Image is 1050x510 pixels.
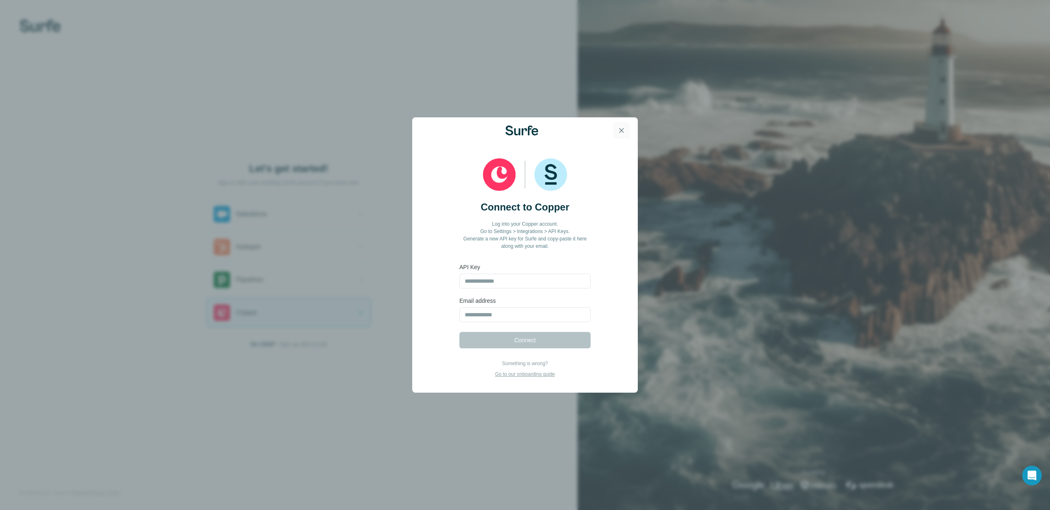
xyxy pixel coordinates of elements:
[459,220,591,250] p: Log into your Copper account. Go to Settings > Integrations > API Keys. Generate a new API key fo...
[459,263,591,271] label: API Key
[481,201,569,214] h2: Connect to Copper
[459,297,591,305] label: Email address
[483,158,567,191] img: Copper and Surfe logos
[495,370,555,378] p: Go to our onboarding guide
[1022,466,1042,485] div: Open Intercom Messenger
[495,360,555,367] p: Something is wrong?
[505,126,538,135] img: Surfe Logo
